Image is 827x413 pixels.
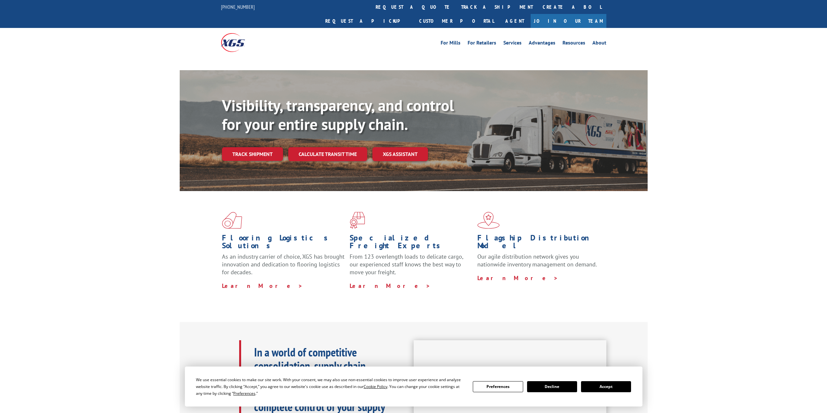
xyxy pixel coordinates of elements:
a: XGS ASSISTANT [372,147,428,161]
button: Accept [581,381,631,392]
a: Learn More > [350,282,431,290]
h1: Flooring Logistics Solutions [222,234,345,253]
a: For Mills [441,40,460,47]
a: Track shipment [222,147,283,161]
button: Preferences [473,381,523,392]
a: Join Our Team [531,14,606,28]
span: Our agile distribution network gives you nationwide inventory management on demand. [477,253,597,268]
a: [PHONE_NUMBER] [221,4,255,10]
div: Cookie Consent Prompt [185,367,642,407]
a: Services [503,40,522,47]
img: xgs-icon-total-supply-chain-intelligence-red [222,212,242,229]
h1: Specialized Freight Experts [350,234,472,253]
a: For Retailers [468,40,496,47]
p: From 123 overlength loads to delicate cargo, our experienced staff knows the best way to move you... [350,253,472,282]
a: Resources [562,40,585,47]
a: Agent [499,14,531,28]
a: Customer Portal [414,14,499,28]
div: We use essential cookies to make our site work. With your consent, we may also use non-essential ... [196,376,465,397]
img: xgs-icon-flagship-distribution-model-red [477,212,500,229]
a: Advantages [529,40,555,47]
span: Preferences [233,391,255,396]
h1: Flagship Distribution Model [477,234,600,253]
b: Visibility, transparency, and control for your entire supply chain. [222,95,454,134]
a: Learn More > [222,282,303,290]
button: Decline [527,381,577,392]
img: xgs-icon-focused-on-flooring-red [350,212,365,229]
a: Calculate transit time [288,147,367,161]
span: Cookie Policy [364,384,387,389]
a: About [592,40,606,47]
a: Request a pickup [320,14,414,28]
span: As an industry carrier of choice, XGS has brought innovation and dedication to flooring logistics... [222,253,344,276]
a: Learn More > [477,274,558,282]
